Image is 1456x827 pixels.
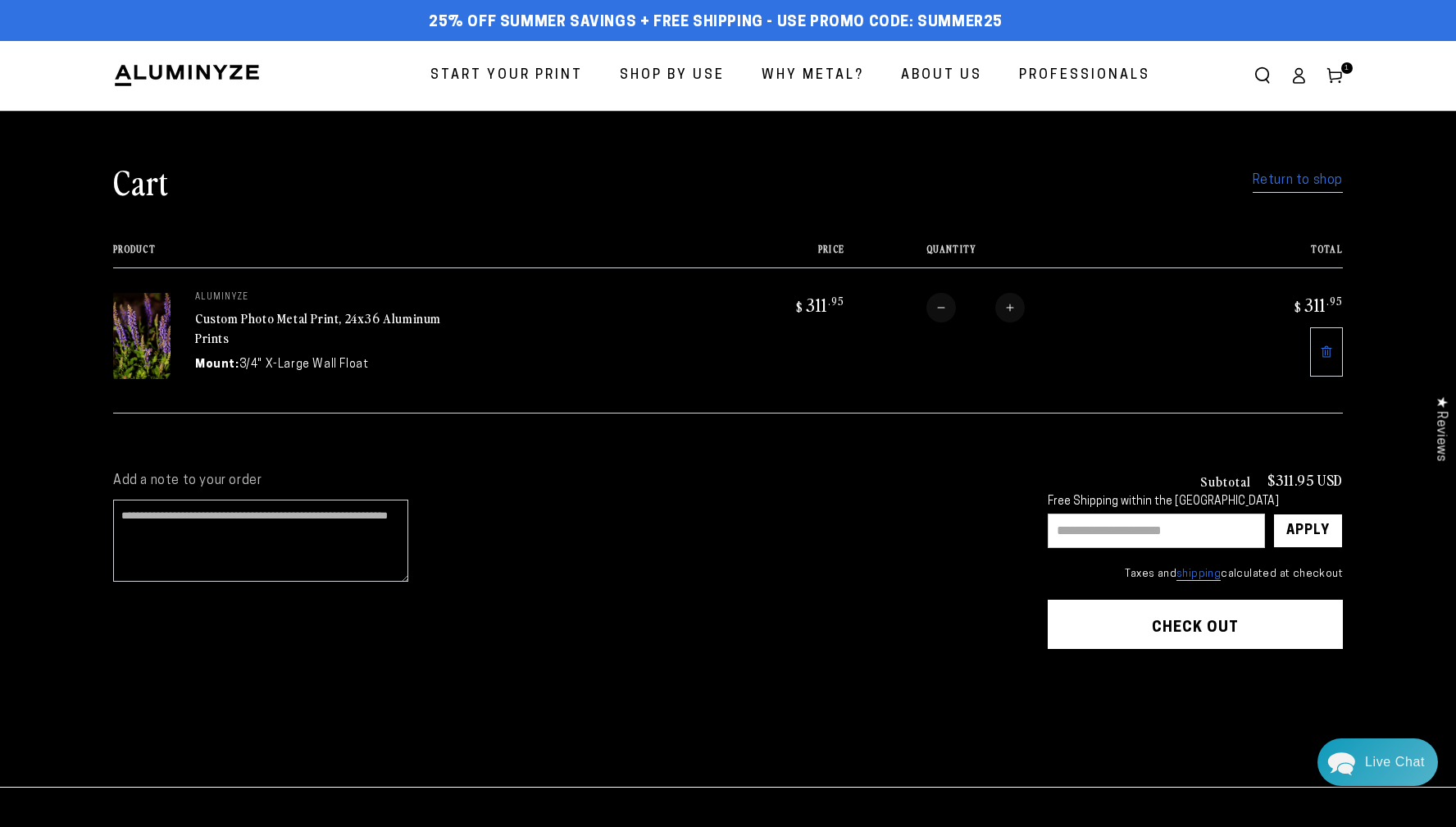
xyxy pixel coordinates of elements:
summary: Search our site [1244,57,1281,94]
dt: Mount: [195,356,239,373]
p: Aluminyze [195,293,441,303]
a: Professionals [1007,54,1163,98]
th: Total [1196,244,1343,267]
h1: Cart [113,160,169,203]
bdi: 311 [794,293,844,316]
span: Why Metal? [762,64,864,88]
small: Taxes and calculated at checkout [1048,566,1343,583]
span: Professionals [1019,64,1150,88]
sup: .95 [828,294,844,308]
div: Click to open Judge.me floating reviews tab [1425,383,1456,474]
a: Return to shop [1253,169,1343,193]
a: Remove 24"x36" Rectangle White Glossy Aluminyzed Photo [1310,327,1343,377]
span: $ [796,299,803,315]
span: Shop By Use [620,64,725,88]
bdi: 311 [1292,293,1343,316]
div: Contact Us Directly [1365,738,1425,786]
dd: 3/4" X-Large Wall Float [239,356,369,373]
p: $311.95 USD [1267,473,1343,487]
a: Why Metal? [749,54,876,98]
div: Apply [1286,514,1330,547]
span: About Us [901,64,982,88]
a: About Us [889,54,994,98]
span: 25% off Summer Savings + Free Shipping - Use Promo Code: SUMMER25 [429,14,1003,32]
span: $ [1294,299,1302,315]
h3: Subtotal [1200,474,1251,487]
sup: .95 [1326,294,1343,308]
img: Aluminyze [113,63,261,88]
a: Custom Photo Metal Print, 24x36 Aluminum Prints [195,308,441,348]
button: Check out [1048,600,1343,649]
th: Price [698,244,844,267]
span: Start Your Print [430,64,583,88]
label: Add a note to your order [113,473,1015,490]
div: Chat widget toggle [1317,738,1438,786]
input: Quantity for Custom Photo Metal Print, 24x36 Aluminum Prints [956,293,995,322]
th: Quantity [844,244,1196,267]
a: Start Your Print [418,54,595,98]
span: 1 [1345,62,1349,74]
iframe: PayPal-paypal [1048,681,1343,725]
a: shipping [1176,569,1221,581]
div: Free Shipping within the [GEOGRAPHIC_DATA] [1048,496,1343,509]
a: Shop By Use [607,54,737,98]
th: Product [113,244,698,267]
img: 24"x36" Rectangle White Glossy Aluminyzed Photo [113,293,171,379]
